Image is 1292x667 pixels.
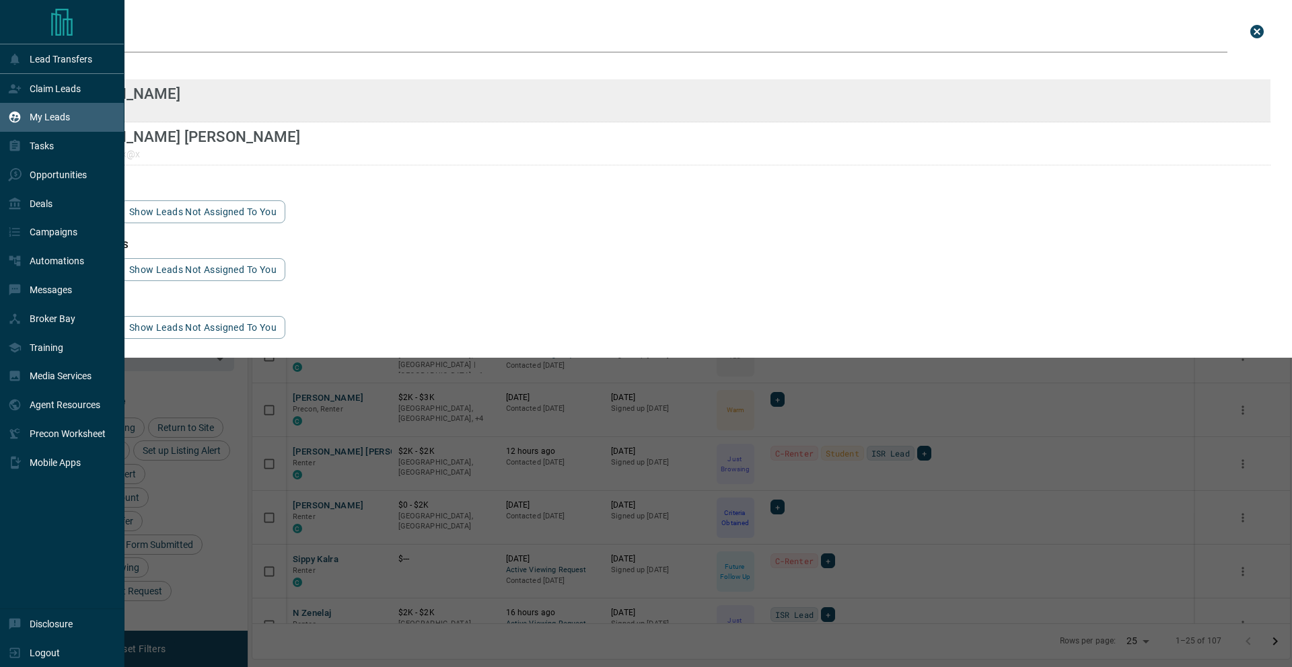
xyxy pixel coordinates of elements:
[120,258,285,281] button: show leads not assigned to you
[65,149,300,159] p: benny2browxx@x
[120,316,285,339] button: show leads not assigned to you
[51,239,1270,250] h3: phone matches
[51,297,1270,308] h3: id matches
[51,182,1270,192] h3: email matches
[51,61,1270,71] h3: name matches
[120,200,285,223] button: show leads not assigned to you
[1244,18,1270,45] button: close search bar
[65,128,300,145] p: [PERSON_NAME] [PERSON_NAME]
